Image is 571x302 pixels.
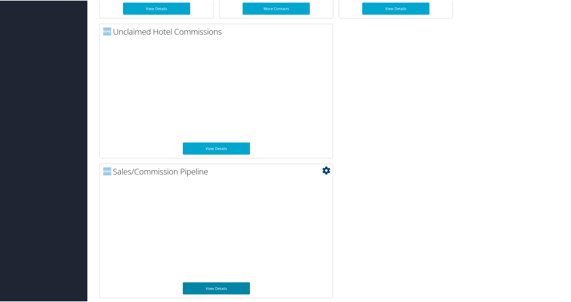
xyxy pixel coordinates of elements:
a: View Details [123,2,190,14]
a: View Details [183,142,250,154]
a: View Details [362,2,430,14]
img: domo-logo.png [103,27,111,35]
img: domo-logo.png [103,167,111,175]
h2: Sales/Commission Pipeline [103,165,333,177]
a: More Contacts [243,2,310,14]
a: View Details [183,282,250,294]
h2: Unclaimed Hotel Commissions [103,25,333,37]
